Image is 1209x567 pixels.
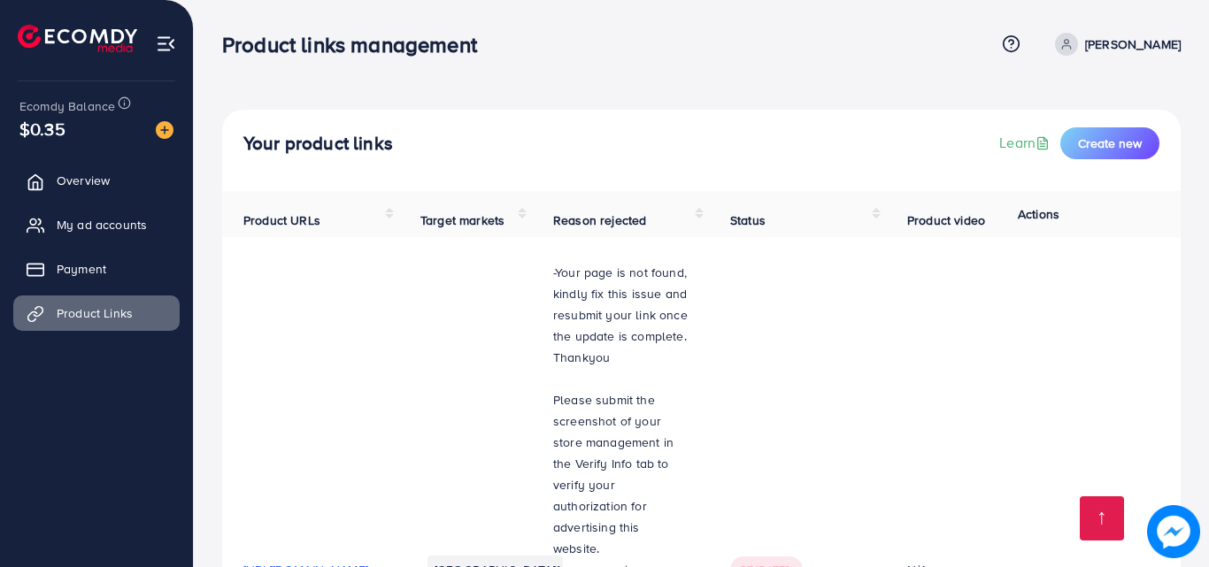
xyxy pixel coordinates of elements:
[553,211,646,229] span: Reason rejected
[1152,510,1195,553] img: image
[13,163,180,198] a: Overview
[730,211,766,229] span: Status
[19,116,65,142] span: $0.35
[553,262,688,368] p: -Your page is not found, kindly fix this issue and resubmit your link once the update is complete...
[999,133,1053,153] a: Learn
[1085,34,1181,55] p: [PERSON_NAME]
[1048,33,1181,56] a: [PERSON_NAME]
[57,172,110,189] span: Overview
[13,295,180,331] a: Product Links
[19,97,115,115] span: Ecomdy Balance
[156,121,173,139] img: image
[907,211,985,229] span: Product video
[243,133,393,155] h4: Your product links
[57,216,147,234] span: My ad accounts
[243,211,320,229] span: Product URLs
[1078,134,1142,152] span: Create new
[13,251,180,287] a: Payment
[222,32,491,57] h3: Product links management
[57,260,106,278] span: Payment
[420,211,504,229] span: Target markets
[553,389,688,559] p: Please submit the screenshot of your store management in the Verify Info tab to verify your autho...
[57,304,133,322] span: Product Links
[18,25,137,52] img: logo
[1018,205,1059,223] span: Actions
[156,34,176,54] img: menu
[13,207,180,242] a: My ad accounts
[1060,127,1159,159] button: Create new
